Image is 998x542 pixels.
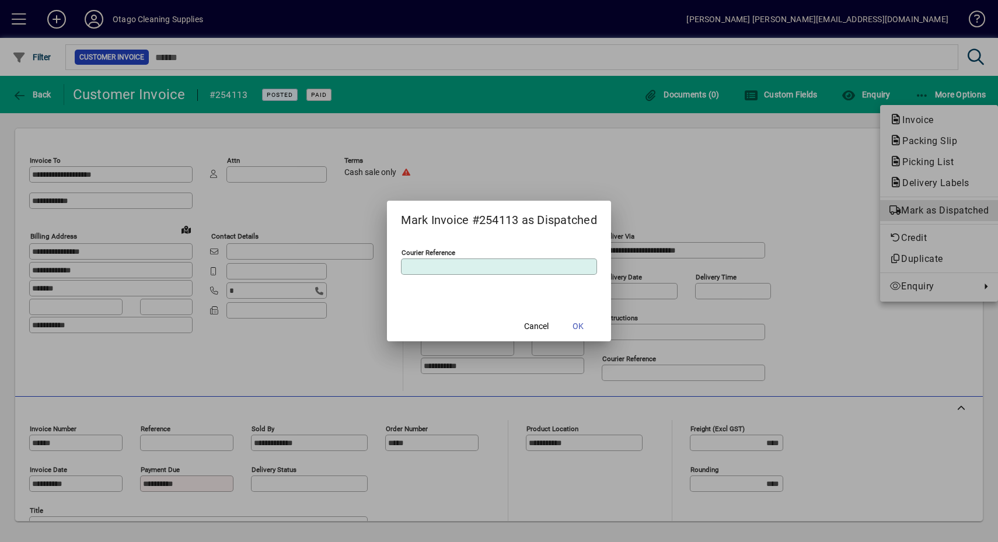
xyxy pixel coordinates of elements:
button: OK [560,316,597,337]
button: Cancel [518,316,555,337]
span: OK [573,320,584,333]
span: Cancel [524,320,549,333]
h2: Mark Invoice #254113 as Dispatched [387,201,611,235]
mat-label: Courier Reference [402,249,455,257]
